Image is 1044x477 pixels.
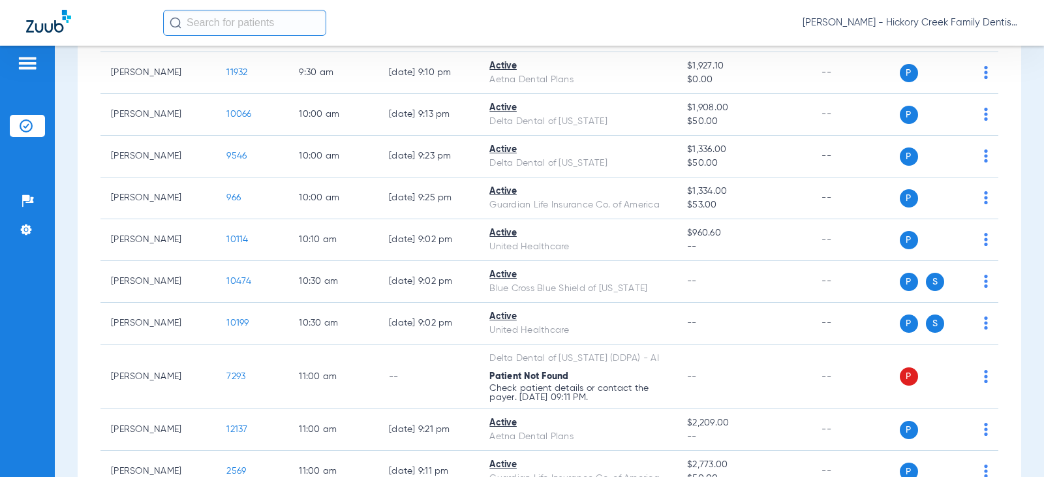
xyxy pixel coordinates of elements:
span: P [900,106,918,124]
span: $50.00 [687,157,801,170]
td: [PERSON_NAME] [100,177,216,219]
span: 10474 [226,277,251,286]
img: group-dot-blue.svg [984,108,988,121]
img: group-dot-blue.svg [984,370,988,383]
span: $960.60 [687,226,801,240]
span: $1,336.00 [687,143,801,157]
div: Active [489,185,666,198]
div: United Healthcare [489,324,666,337]
td: [PERSON_NAME] [100,303,216,345]
div: Active [489,416,666,430]
td: -- [811,52,899,94]
img: group-dot-blue.svg [984,275,988,288]
td: [PERSON_NAME] [100,136,216,177]
td: -- [811,345,899,409]
span: $1,334.00 [687,185,801,198]
td: [PERSON_NAME] [100,52,216,94]
td: 9:30 AM [288,52,378,94]
td: 10:30 AM [288,261,378,303]
span: $53.00 [687,198,801,212]
div: Active [489,458,666,472]
span: $50.00 [687,115,801,129]
div: United Healthcare [489,240,666,254]
span: Patient Not Found [489,372,568,381]
div: Delta Dental of [US_STATE] [489,157,666,170]
td: [PERSON_NAME] [100,261,216,303]
td: 10:00 AM [288,136,378,177]
img: Zuub Logo [26,10,71,33]
span: P [900,147,918,166]
td: [DATE] 9:02 PM [378,261,479,303]
td: 11:00 AM [288,345,378,409]
span: 10199 [226,318,249,328]
span: P [900,315,918,333]
img: Search Icon [170,17,181,29]
div: Aetna Dental Plans [489,430,666,444]
td: [DATE] 9:23 PM [378,136,479,177]
td: [DATE] 9:02 PM [378,303,479,345]
div: Blue Cross Blue Shield of [US_STATE] [489,282,666,296]
span: P [900,231,918,249]
p: Check patient details or contact the payer. [DATE] 09:11 PM. [489,384,666,402]
div: Aetna Dental Plans [489,73,666,87]
td: 10:30 AM [288,303,378,345]
img: group-dot-blue.svg [984,66,988,79]
td: 10:00 AM [288,177,378,219]
span: -- [687,318,697,328]
span: -- [687,277,697,286]
td: [DATE] 9:13 PM [378,94,479,136]
td: 10:00 AM [288,94,378,136]
td: -- [811,409,899,451]
td: [DATE] 9:21 PM [378,409,479,451]
td: [DATE] 9:10 PM [378,52,479,94]
span: 9546 [226,151,247,161]
span: 966 [226,193,241,202]
span: S [926,315,944,333]
img: hamburger-icon [17,55,38,71]
span: 10114 [226,235,248,244]
span: P [900,367,918,386]
span: $2,209.00 [687,416,801,430]
td: -- [811,303,899,345]
span: $1,927.10 [687,59,801,73]
div: Guardian Life Insurance Co. of America [489,198,666,212]
span: P [900,421,918,439]
span: P [900,273,918,291]
td: [PERSON_NAME] [100,94,216,136]
span: -- [687,430,801,444]
div: Active [489,310,666,324]
span: 2569 [226,467,246,476]
div: Active [489,226,666,240]
div: Delta Dental of [US_STATE] (DDPA) - AI [489,352,666,365]
span: 12137 [226,425,247,434]
div: Active [489,268,666,282]
input: Search for patients [163,10,326,36]
span: P [900,64,918,82]
img: group-dot-blue.svg [984,316,988,330]
td: -- [811,136,899,177]
span: $0.00 [687,73,801,87]
span: -- [687,372,697,381]
div: Active [489,59,666,73]
div: Active [489,101,666,115]
td: [DATE] 9:02 PM [378,219,479,261]
img: group-dot-blue.svg [984,233,988,246]
td: [PERSON_NAME] [100,219,216,261]
span: P [900,189,918,208]
img: group-dot-blue.svg [984,423,988,436]
td: [PERSON_NAME] [100,409,216,451]
span: 7293 [226,372,245,381]
span: $1,908.00 [687,101,801,115]
td: [DATE] 9:25 PM [378,177,479,219]
span: 11932 [226,68,247,77]
td: -- [811,219,899,261]
span: 10066 [226,110,251,119]
div: Delta Dental of [US_STATE] [489,115,666,129]
td: -- [811,261,899,303]
span: -- [687,240,801,254]
td: [PERSON_NAME] [100,345,216,409]
td: -- [811,177,899,219]
td: 11:00 AM [288,409,378,451]
td: -- [811,94,899,136]
div: Active [489,143,666,157]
